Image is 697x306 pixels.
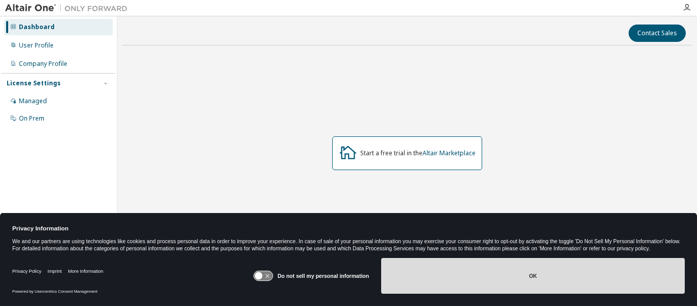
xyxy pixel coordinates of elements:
[360,149,476,157] div: Start a free trial in the
[7,79,61,87] div: License Settings
[19,97,47,105] div: Managed
[19,41,54,50] div: User Profile
[422,149,476,157] a: Altair Marketplace
[19,23,55,31] div: Dashboard
[5,3,133,13] img: Altair One
[19,114,44,123] div: On Prem
[629,25,686,42] button: Contact Sales
[19,60,67,68] div: Company Profile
